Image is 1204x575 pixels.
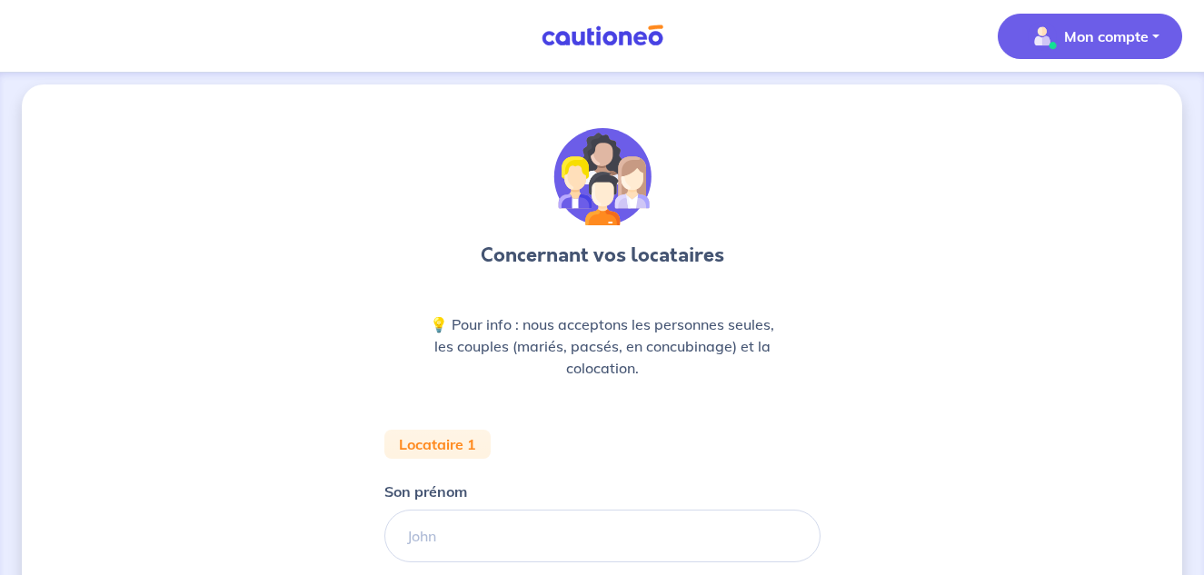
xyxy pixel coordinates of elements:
div: Locataire 1 [384,430,491,459]
h3: Concernant vos locataires [481,241,724,270]
input: John [384,510,821,562]
img: illu_tenants.svg [553,128,652,226]
p: Son prénom [384,481,467,502]
button: illu_account_valid_menu.svgMon compte [998,14,1182,59]
img: illu_account_valid_menu.svg [1028,22,1057,51]
p: Mon compte [1064,25,1149,47]
img: Cautioneo [534,25,671,47]
p: 💡 Pour info : nous acceptons les personnes seules, les couples (mariés, pacsés, en concubinage) e... [428,313,777,379]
